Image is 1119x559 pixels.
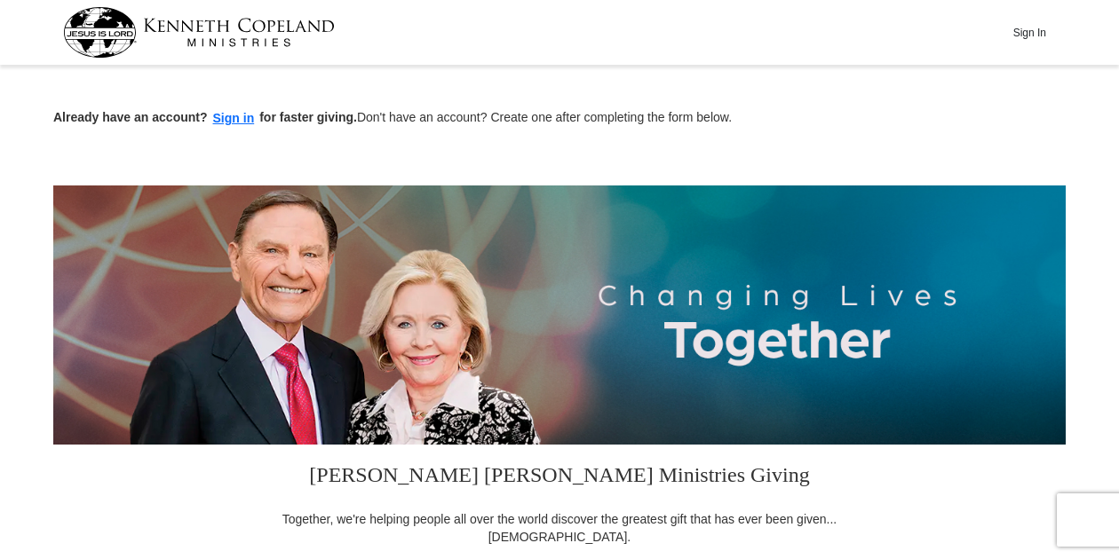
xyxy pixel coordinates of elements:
h3: [PERSON_NAME] [PERSON_NAME] Ministries Giving [271,445,848,510]
strong: Already have an account? for faster giving. [53,110,357,124]
img: kcm-header-logo.svg [63,7,335,58]
button: Sign in [208,108,260,129]
button: Sign In [1003,19,1056,46]
p: Don't have an account? Create one after completing the form below. [53,108,1066,129]
div: Together, we're helping people all over the world discover the greatest gift that has ever been g... [271,510,848,546]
